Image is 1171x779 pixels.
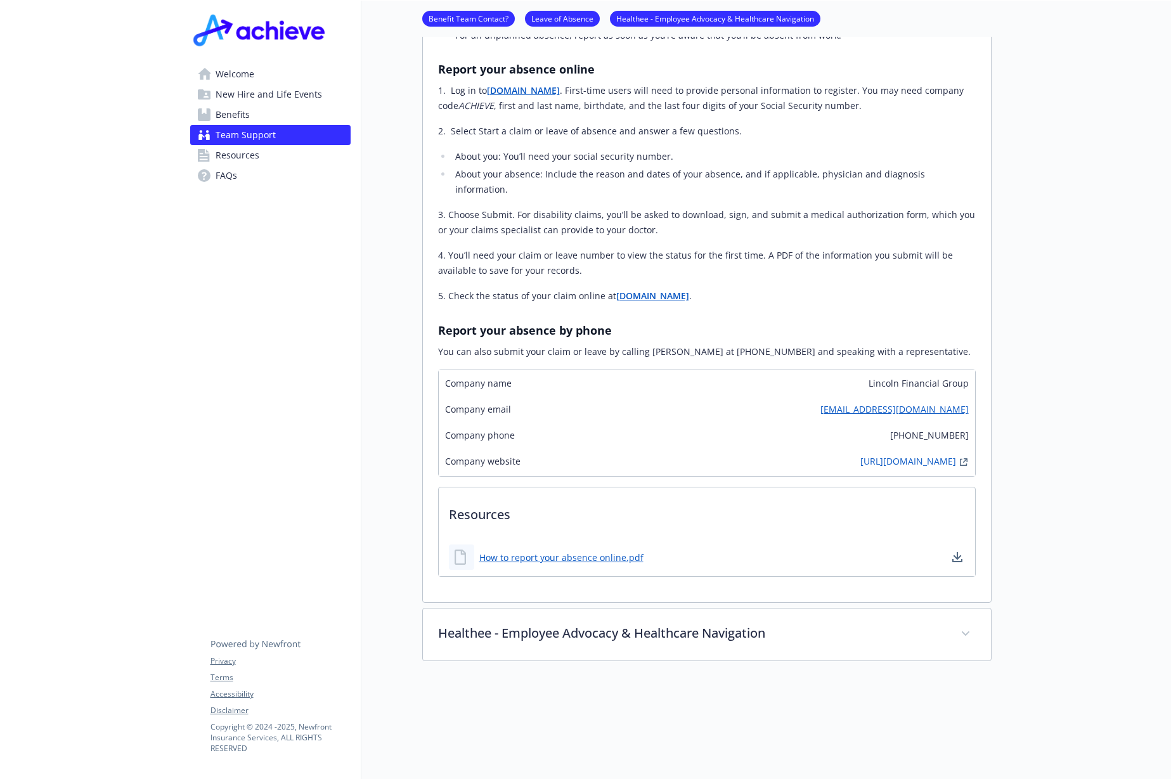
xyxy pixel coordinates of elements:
p: 1. Log in to . First-time users will need to provide personal information to register. You may ne... [438,83,976,113]
span: Lincoln Financial Group [869,377,969,390]
span: [PHONE_NUMBER] [890,428,969,442]
a: Team Support [190,125,351,145]
a: New Hire and Life Events [190,84,351,105]
a: FAQs [190,165,351,186]
a: Welcome [190,64,351,84]
span: Benefits [216,105,250,125]
a: [DOMAIN_NAME] [616,290,689,302]
p: Healthee - Employee Advocacy & Healthcare Navigation [438,624,945,643]
a: Accessibility [210,688,350,700]
a: external [956,454,971,470]
li: About your absence: Include the reason and dates of your absence, and if applicable, physician an... [452,167,976,197]
div: Healthee - Employee Advocacy & Healthcare Navigation [423,608,991,660]
span: Company phone [445,428,515,442]
p: Copyright © 2024 - 2025 , Newfront Insurance Services, ALL RIGHTS RESERVED [210,721,350,754]
span: Company website [445,454,521,470]
p: 2. Select Start a claim or leave of absence and answer a few questions. [438,124,976,139]
p: 3. Choose Submit. For disability claims, you’ll be asked to download, sign, and submit a medical ... [438,207,976,238]
span: Welcome [216,64,254,84]
a: [URL][DOMAIN_NAME] [860,454,956,470]
strong: Report your absence online [438,61,595,77]
p: 4. You’ll need your claim or leave number to view the status for the first time. A PDF of the inf... [438,248,976,278]
a: [EMAIL_ADDRESS][DOMAIN_NAME] [820,402,969,416]
span: Company email [445,402,511,416]
a: Leave of Absence [525,12,600,24]
a: Disclaimer [210,705,350,716]
a: Benefit Team Contact? [422,12,515,24]
p: Resources [439,487,975,534]
span: New Hire and Life Events [216,84,322,105]
li: About you: You’ll need your social security number. [452,149,976,164]
a: [DOMAIN_NAME] [487,84,560,96]
span: Company name [445,377,512,390]
strong: Report your absence by phone [438,323,612,338]
span: Team Support [216,125,276,145]
span: Resources [216,145,259,165]
a: Healthee - Employee Advocacy & Healthcare Navigation [610,12,820,24]
p: You can also submit your claim or leave by calling [PERSON_NAME] at [PHONE_NUMBER] and speaking w... [438,344,976,359]
a: Terms [210,672,350,683]
a: How to report your absence online.pdf [479,551,644,564]
a: download document [950,550,965,565]
span: FAQs [216,165,237,186]
a: Resources [190,145,351,165]
a: Privacy [210,655,350,667]
em: ACHIEVE [458,100,494,112]
a: Benefits [190,105,351,125]
p: 5. Check the status of your claim online at . [438,288,976,304]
